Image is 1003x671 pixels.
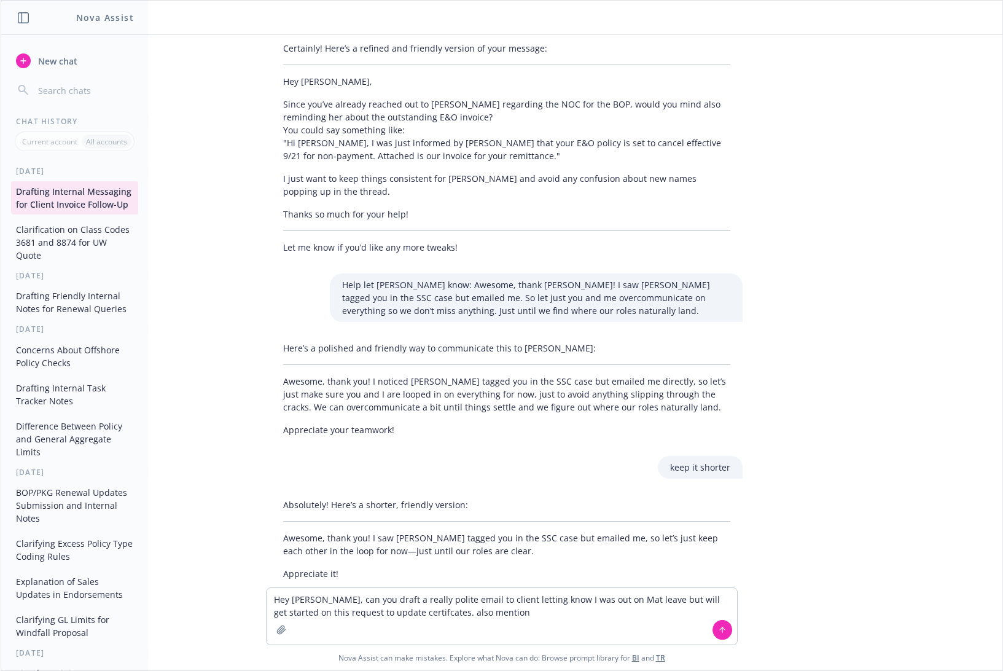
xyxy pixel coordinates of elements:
[656,653,665,663] a: TR
[11,378,138,411] button: Drafting Internal Task Tracker Notes
[86,136,127,147] p: All accounts
[267,588,737,645] textarea: Hey [PERSON_NAME], can you draft a really polite email to client letting know I was out on Mat le...
[1,648,148,658] div: [DATE]
[36,55,77,68] span: New chat
[283,375,730,414] p: Awesome, thank you! I noticed [PERSON_NAME] tagged you in the SSC case but emailed me directly, s...
[11,181,138,214] button: Drafting Internal Messaging for Client Invoice Follow-Up
[632,653,639,663] a: BI
[1,467,148,477] div: [DATE]
[76,11,134,24] h1: Nova Assist
[1,116,148,127] div: Chat History
[11,219,138,265] button: Clarification on Class Codes 3681 and 8874 for UW Quote
[1,324,148,334] div: [DATE]
[11,610,138,643] button: Clarifying GL Limits for Windfall Proposal
[22,136,77,147] p: Current account
[283,342,730,355] p: Here’s a polished and friendly way to communicate this to [PERSON_NAME]:
[1,270,148,281] div: [DATE]
[1,166,148,176] div: [DATE]
[36,82,133,99] input: Search chats
[11,286,138,319] button: Drafting Friendly Internal Notes for Renewal Queries
[11,416,138,462] button: Difference Between Policy and General Aggregate Limits
[338,645,665,670] span: Nova Assist can make mistakes. Explore what Nova can do: Browse prompt library for and
[283,498,730,511] p: Absolutely! Here’s a shorter, friendly version:
[283,98,730,162] p: Since you’ve already reached out to [PERSON_NAME] regarding the NOC for the BOP, would you mind a...
[283,567,730,580] p: Appreciate it!
[283,172,730,198] p: I just want to keep things consistent for [PERSON_NAME] and avoid any confusion about new names p...
[11,533,138,567] button: Clarifying Excess Policy Type Coding Rules
[11,571,138,605] button: Explanation of Sales Updates in Endorsements
[283,75,730,88] p: Hey [PERSON_NAME],
[11,340,138,373] button: Concerns About Offshore Policy Checks
[283,42,730,55] p: Certainly! Here’s a refined and friendly version of your message:
[283,423,730,436] p: Appreciate your teamwork!
[283,532,730,557] p: Awesome, thank you! I saw [PERSON_NAME] tagged you in the SSC case but emailed me, so let’s just ...
[11,50,138,72] button: New chat
[283,208,730,221] p: Thanks so much for your help!
[342,278,730,317] p: Help let [PERSON_NAME] know: Awesome, thank [PERSON_NAME]! I saw [PERSON_NAME] tagged you in the ...
[670,461,730,474] p: keep it shorter
[11,482,138,528] button: BOP/PKG Renewal Updates Submission and Internal Notes
[283,241,730,254] p: Let me know if you’d like any more tweaks!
